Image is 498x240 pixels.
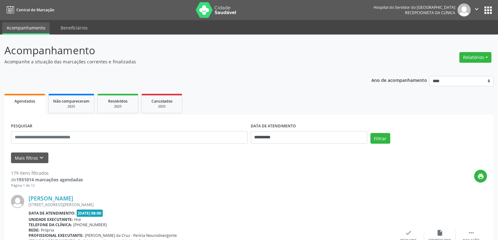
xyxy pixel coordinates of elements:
[374,5,455,10] div: Hospital do Servidor do [GEOGRAPHIC_DATA]
[11,195,24,208] img: img
[2,22,50,35] a: Acompanhamento
[11,176,83,183] div: de
[29,233,84,238] b: Profissional executante:
[77,210,103,217] span: [DATE] 08:00
[41,227,54,233] span: Própria
[477,173,484,180] i: print
[11,121,32,131] label: PESQUISAR
[29,227,40,233] b: Rede:
[11,183,83,188] div: Página 1 de 12
[405,10,455,15] span: Recepcionista da clínica
[102,104,134,109] div: 2025
[16,177,83,183] strong: 1931014 marcações agendadas
[108,99,128,104] span: Resolvidos
[74,217,81,222] span: Hse
[4,5,54,15] a: Central de Marcação
[11,170,83,176] div: 179 itens filtrados
[14,99,35,104] span: Agendados
[38,154,45,161] i: keyboard_arrow_down
[56,22,92,33] a: Beneficiários
[471,3,483,17] button: 
[483,5,494,16] button: apps
[370,133,390,144] button: Filtrar
[405,229,412,236] i: check
[459,52,491,63] button: Relatórios
[473,6,480,13] i: 
[29,217,73,222] b: Unidade executante:
[151,99,172,104] span: Cancelados
[457,3,471,17] img: img
[436,229,443,236] i: insert_drive_file
[53,104,90,109] div: 2025
[29,222,72,227] b: Telefone da clínica:
[73,222,107,227] span: [PHONE_NUMBER]
[474,170,487,183] button: print
[371,76,427,84] p: Ano de acompanhamento
[29,211,75,216] b: Data de atendimento:
[29,195,73,202] a: [PERSON_NAME]
[16,7,54,13] span: Central de Marcação
[468,229,475,236] i: 
[4,43,347,58] p: Acompanhamento
[251,121,296,131] label: DATA DE ATENDIMENTO
[53,99,90,104] span: Não compareceram
[146,104,178,109] div: 2025
[4,58,347,65] p: Acompanhe a situação das marcações correntes e finalizadas
[11,152,48,163] button: Mais filtroskeyboard_arrow_down
[85,233,177,238] span: [PERSON_NAME] da Cruz - Perícia Neurodivergente
[29,202,393,207] div: [STREET_ADDRESS][PERSON_NAME]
